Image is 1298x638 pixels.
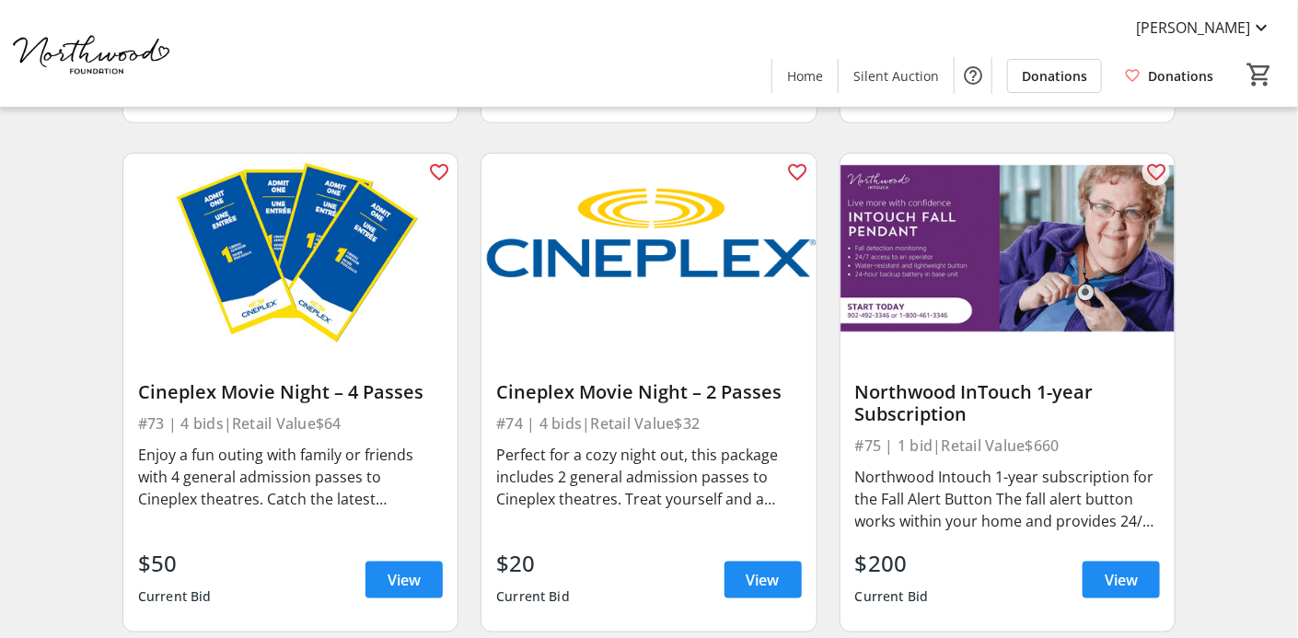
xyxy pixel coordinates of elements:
[839,59,954,93] a: Silent Auction
[138,547,212,580] div: $50
[724,562,802,598] a: View
[1022,66,1087,86] span: Donations
[1007,59,1102,93] a: Donations
[787,161,809,183] mat-icon: favorite_outline
[496,411,801,436] div: #74 | 4 bids | Retail Value $32
[1136,17,1250,39] span: [PERSON_NAME]
[855,381,1160,425] div: Northwood InTouch 1-year Subscription
[1243,58,1276,91] button: Cart
[840,154,1175,342] img: Northwood InTouch 1-year Subscription
[1121,13,1287,42] button: [PERSON_NAME]
[496,547,570,580] div: $20
[747,569,780,591] span: View
[138,411,443,436] div: #73 | 4 bids | Retail Value $64
[855,433,1160,458] div: #75 | 1 bid | Retail Value $660
[1148,66,1213,86] span: Donations
[365,562,443,598] a: View
[855,580,929,613] div: Current Bid
[481,154,816,342] img: Cineplex Movie Night – 2 Passes
[853,66,939,86] span: Silent Auction
[138,444,443,510] div: Enjoy a fun outing with family or friends with 4 general admission passes to Cineplex theatres. C...
[138,580,212,613] div: Current Bid
[388,569,421,591] span: View
[1109,59,1228,93] a: Donations
[123,154,458,342] img: Cineplex Movie Night – 4 Passes
[787,66,823,86] span: Home
[428,161,450,183] mat-icon: favorite_outline
[855,466,1160,532] div: Northwood Intouch 1-year subscription for the Fall Alert Button The fall alert button works withi...
[138,381,443,403] div: Cineplex Movie Night – 4 Passes
[772,59,838,93] a: Home
[496,580,570,613] div: Current Bid
[955,57,991,94] button: Help
[11,7,175,99] img: Northwood Foundation's Logo
[855,547,929,580] div: $200
[1105,569,1138,591] span: View
[1083,562,1160,598] a: View
[496,444,801,510] div: Perfect for a cozy night out, this package includes 2 general admission passes to Cineplex theatr...
[496,381,801,403] div: Cineplex Movie Night – 2 Passes
[1145,161,1167,183] mat-icon: favorite_outline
